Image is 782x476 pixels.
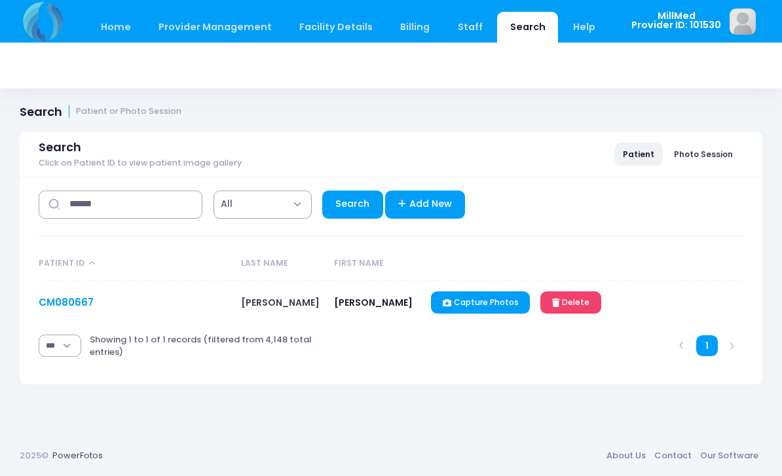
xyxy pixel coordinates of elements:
a: Help [561,12,608,43]
a: Contact [650,444,696,467]
img: image [730,9,756,35]
h1: Search [20,105,181,119]
th: Patient ID: activate to sort column descending [39,247,234,281]
span: Click on Patient ID to view patient image gallery [39,158,242,168]
a: Home [88,12,143,43]
span: Search [39,140,81,154]
a: Provider Management [145,12,284,43]
span: [PERSON_NAME] [334,296,413,309]
span: All [214,191,312,219]
th: Last Name: activate to sort column ascending [235,247,328,281]
a: Capture Photos [431,291,530,314]
span: MillMed Provider ID: 101530 [631,11,721,30]
a: Billing [388,12,443,43]
th: First Name: activate to sort column ascending [328,247,425,281]
a: Add New [385,191,466,219]
div: Showing 1 to 1 of 1 records (filtered from 4,148 total entries) [90,325,326,367]
a: Our Software [696,444,762,467]
a: Delete [540,291,601,314]
a: About Us [602,444,650,467]
a: Facility Details [287,12,386,43]
a: Search [322,191,383,219]
span: [PERSON_NAME] [241,296,320,309]
a: PowerFotos [52,449,103,462]
a: Search [497,12,558,43]
a: Photo Session [665,143,741,165]
a: Patient [614,143,663,165]
small: Patient or Photo Session [76,107,181,117]
a: Staff [445,12,495,43]
span: All [221,197,233,211]
span: 2025© [20,449,48,462]
a: 1 [696,335,718,357]
a: CM080667 [39,295,94,309]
